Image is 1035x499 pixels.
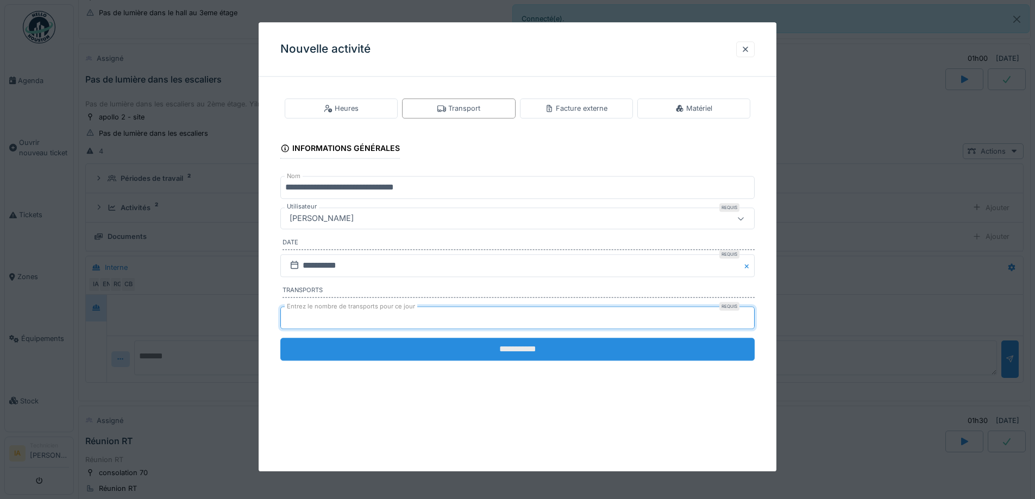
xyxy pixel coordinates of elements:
div: Informations générales [280,141,400,159]
div: Requis [719,250,739,258]
label: Nom [285,172,303,181]
div: [PERSON_NAME] [285,213,358,225]
button: Close [743,254,755,277]
div: Heures [324,103,359,113]
label: Date [283,238,755,250]
label: Entrez le nombre de transports pour ce jour [285,302,417,311]
div: Transport [437,103,480,113]
label: Transports [283,286,755,298]
div: Requis [719,302,739,311]
label: Utilisateur [285,203,319,212]
h3: Nouvelle activité [280,42,371,56]
div: Requis [719,204,739,212]
div: Facture externe [545,103,607,113]
div: Matériel [675,103,712,113]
